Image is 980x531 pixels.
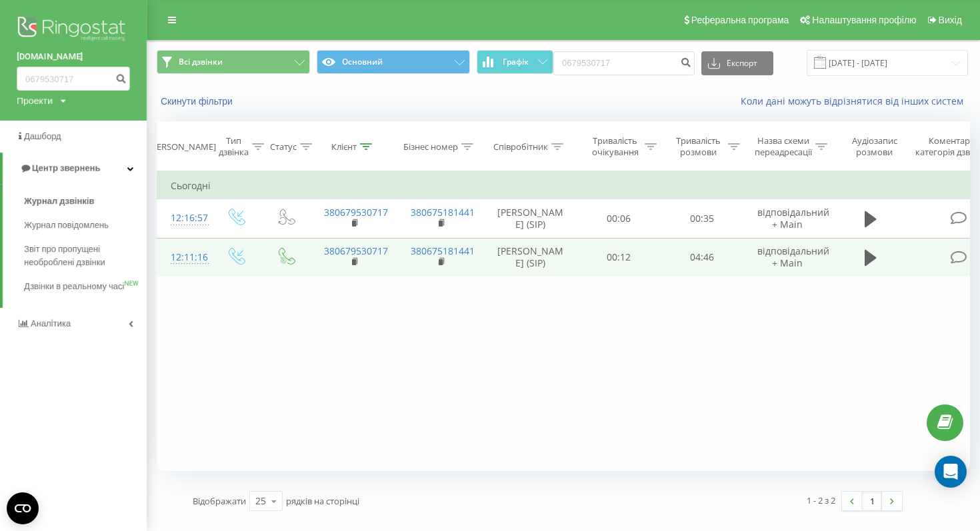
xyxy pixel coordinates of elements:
td: 00:06 [577,199,661,238]
span: Аналiтика [31,318,71,328]
div: Тип дзвінка [219,135,249,158]
span: Графік [503,57,529,67]
button: Експорт [701,51,773,75]
button: Скинути фільтри [157,95,239,107]
div: [PERSON_NAME] [149,141,216,153]
a: Журнал повідомлень [24,213,147,237]
button: Open CMP widget [7,492,39,524]
span: Налаштування профілю [812,15,916,25]
span: Реферальна програма [691,15,789,25]
a: Центр звернень [3,153,147,185]
a: Звіт про пропущені необроблені дзвінки [24,237,147,274]
a: 380675181441 [411,206,475,219]
a: 1 [862,492,882,510]
div: Назва схеми переадресації [755,135,812,158]
div: Клієнт [331,141,357,153]
div: Бізнес номер [403,141,458,153]
td: [PERSON_NAME] (SIP) [484,238,577,276]
div: 25 [255,494,266,508]
input: Пошук за номером [17,67,130,91]
img: Ringostat logo [17,13,130,47]
td: 04:46 [661,238,744,276]
div: Аудіозапис розмови [842,135,907,158]
div: 12:16:57 [171,205,197,231]
a: 380675181441 [411,245,475,257]
td: 00:35 [661,199,744,238]
div: Open Intercom Messenger [935,456,967,488]
a: 380679530717 [324,245,388,257]
span: Відображати [193,495,246,507]
div: Тривалість очікування [589,135,641,158]
button: Графік [477,50,553,74]
span: Вихід [939,15,962,25]
div: 12:11:16 [171,245,197,270]
a: [DOMAIN_NAME] [17,50,130,63]
span: Центр звернень [32,163,100,173]
div: Співробітник [493,141,548,153]
span: Звіт про пропущені необроблені дзвінки [24,243,140,269]
td: відповідальний + Main [744,238,831,276]
div: Тривалість розмови [672,135,725,158]
span: Журнал дзвінків [24,195,95,208]
div: 1 - 2 з 2 [807,494,835,507]
button: Всі дзвінки [157,50,310,74]
a: Дзвінки в реальному часіNEW [24,274,147,298]
a: 380679530717 [324,206,388,219]
span: Журнал повідомлень [24,219,109,232]
input: Пошук за номером [553,51,695,75]
td: відповідальний + Main [744,199,831,238]
div: Проекти [17,94,53,107]
td: 00:12 [577,238,661,276]
button: Основний [317,50,470,74]
span: Дзвінки в реальному часі [24,280,124,293]
td: [PERSON_NAME] (SIP) [484,199,577,238]
a: Коли дані можуть відрізнятися вiд інших систем [741,95,970,107]
a: Журнал дзвінків [24,189,147,213]
span: Всі дзвінки [179,57,223,67]
div: Статус [270,141,297,153]
span: Дашборд [24,131,61,141]
span: рядків на сторінці [286,495,359,507]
